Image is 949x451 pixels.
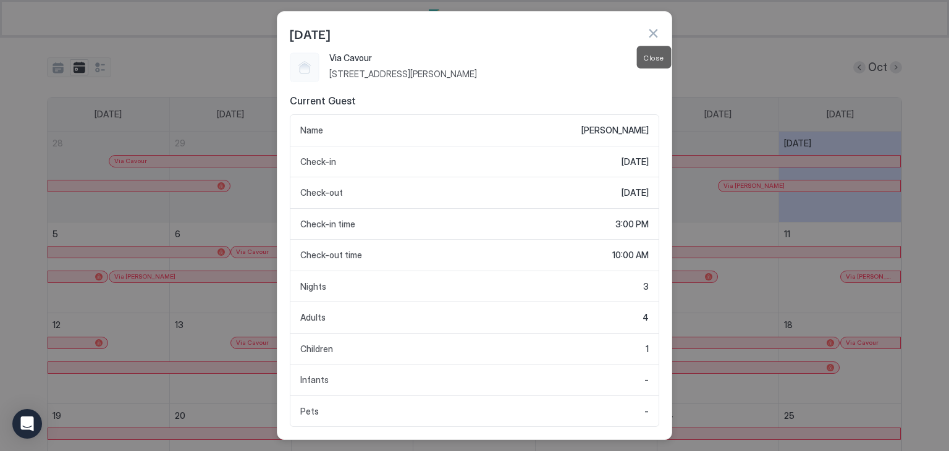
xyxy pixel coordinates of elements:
span: Name [300,125,323,136]
span: 1 [646,344,649,355]
span: Pets [300,406,319,417]
span: [DATE] [290,24,330,43]
span: [DATE] [622,187,649,198]
span: [PERSON_NAME] [581,125,649,136]
span: Close [644,53,664,62]
span: Via Cavour [329,53,659,64]
span: Check-out time [300,250,362,261]
span: 3:00 PM [615,219,649,230]
span: 10:00 AM [612,250,649,261]
span: [STREET_ADDRESS][PERSON_NAME] [329,69,659,80]
span: - [644,374,649,386]
span: Nights [300,281,326,292]
div: Open Intercom Messenger [12,409,42,439]
span: Check-in time [300,219,355,230]
span: Children [300,344,333,355]
span: [DATE] [622,156,649,167]
span: Check-in [300,156,336,167]
span: 4 [643,312,649,323]
span: Adults [300,312,326,323]
span: Infants [300,374,329,386]
span: 3 [643,281,649,292]
span: Check-out [300,187,343,198]
span: - [644,406,649,417]
span: Current Guest [290,95,659,107]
